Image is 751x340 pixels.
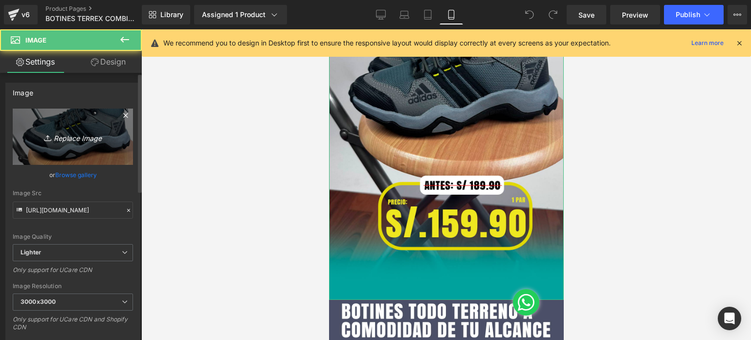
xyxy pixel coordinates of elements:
span: Preview [622,10,648,20]
span: Publish [676,11,700,19]
span: Image [25,36,46,44]
a: Preview [610,5,660,24]
button: Publish [664,5,724,24]
div: Only support for UCare CDN and Shopify CDN [13,316,133,338]
a: Product Pages [45,5,158,13]
b: Lighter [21,249,41,256]
div: Only support for UCare CDN [13,266,133,280]
div: or [13,170,133,180]
div: Image [13,83,33,97]
p: We recommend you to design in Desktop first to ensure the responsive layout would display correct... [163,38,611,48]
a: Design [73,51,144,73]
a: Learn more [687,37,728,49]
div: v6 [20,8,32,21]
a: Mobile [440,5,463,24]
div: Image Quality [13,233,133,240]
a: Desktop [369,5,393,24]
input: Link [13,202,133,219]
button: More [728,5,747,24]
div: Open Intercom Messenger [718,307,741,330]
b: 3000x3000 [21,298,56,305]
span: BOTINES TERREX COMBINADAS FB [45,15,139,23]
i: Replace Image [34,131,112,143]
a: New Library [142,5,190,24]
button: Redo [543,5,563,24]
a: v6 [4,5,38,24]
div: Image Src [13,190,133,197]
div: Assigned 1 Product [202,10,279,20]
a: Browse gallery [55,166,97,183]
span: Save [578,10,595,20]
a: Tablet [416,5,440,24]
a: Laptop [393,5,416,24]
button: Undo [520,5,539,24]
span: Library [160,10,183,19]
div: Image Resolution [13,283,133,290]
